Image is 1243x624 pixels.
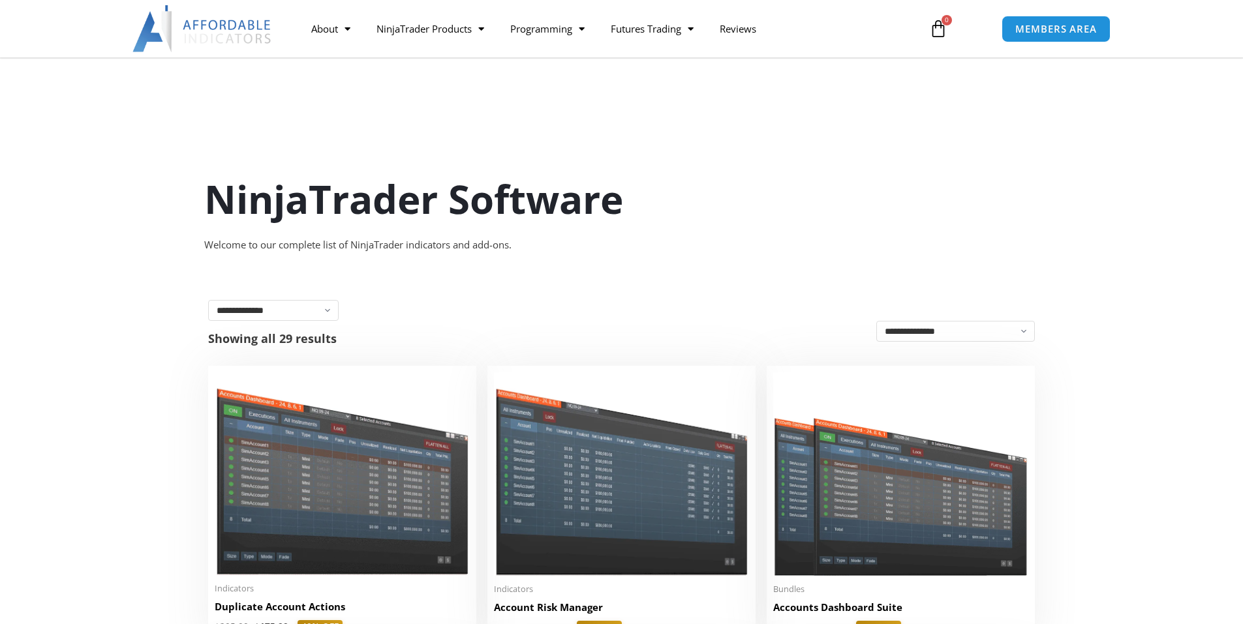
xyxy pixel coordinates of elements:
img: Accounts Dashboard Suite [773,372,1028,576]
h1: NinjaTrader Software [204,171,1039,226]
span: Indicators [494,584,749,595]
a: Account Risk Manager [494,601,749,621]
a: Duplicate Account Actions [215,600,470,620]
a: MEMBERS AREA [1002,16,1111,42]
img: Account Risk Manager [494,372,749,575]
div: Welcome to our complete list of NinjaTrader indicators and add-ons. [204,236,1039,254]
h2: Duplicate Account Actions [215,600,470,614]
a: 0 [910,10,967,48]
a: Reviews [707,14,769,44]
span: Bundles [773,584,1028,595]
span: Indicators [215,583,470,594]
a: NinjaTrader Products [363,14,497,44]
select: Shop order [876,321,1035,342]
a: Programming [497,14,598,44]
img: Duplicate Account Actions [215,372,470,575]
h2: Account Risk Manager [494,601,749,614]
span: 0 [942,15,952,25]
p: Showing all 29 results [208,333,337,344]
span: MEMBERS AREA [1015,24,1097,34]
img: LogoAI | Affordable Indicators – NinjaTrader [132,5,273,52]
h2: Accounts Dashboard Suite [773,601,1028,614]
a: About [298,14,363,44]
a: Accounts Dashboard Suite [773,601,1028,621]
nav: Menu [298,14,914,44]
a: Futures Trading [598,14,707,44]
